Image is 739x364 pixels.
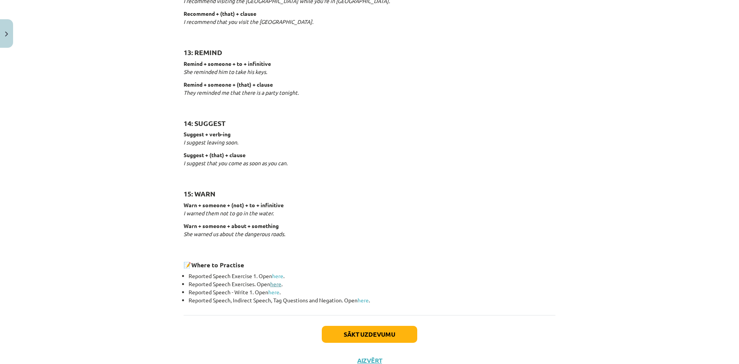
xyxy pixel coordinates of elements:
[184,60,271,67] strong: Remind + someone + to + infinitive
[189,272,555,280] li: Reported Speech Exercise 1. Open .
[184,139,238,146] em: I suggest leaving soon.
[184,89,299,96] em: They reminded me that there is a party tonight.
[189,288,555,296] li: Reported Speech - Write 1. Open .
[184,131,231,138] strong: Suggest + verb-ing
[184,119,226,127] strong: 14: SUGGEST
[184,159,288,166] em: I suggest that you come as soon as you can.
[268,289,279,295] a: here
[184,151,246,158] strong: Suggest + (that) + clause
[272,272,283,279] a: here
[322,326,417,343] button: Sākt uzdevumu
[184,230,285,237] em: She warned us about the dangerous roads.
[184,189,216,198] strong: 15: WARN
[189,280,555,288] li: Reported Speech Exercises. Open .
[184,210,274,216] em: I warned them not to go in the water.
[184,48,222,57] strong: 13: REMIND
[191,261,244,269] strong: Where to Practise
[358,297,369,304] a: here
[184,255,555,270] h3: 📝
[184,81,273,88] strong: Remind + someone + (that) + clause
[184,68,267,75] em: She reminded him to take his keys.
[270,280,281,287] a: here
[184,222,279,229] strong: Warn + someone + about + something
[189,296,555,304] li: Reported Speech, Indirect Speech, Tag Questions and Negation. Open .
[5,32,8,37] img: icon-close-lesson-0947bae3869378f0d4975bcd49f059093ad1ed9edebbc8119c70593378902aed.svg
[184,10,256,17] strong: Recommend + (that) + clause
[184,201,284,208] strong: Warn + someone + (not) + to + infinitive
[184,18,313,25] em: I recommend that you visit the [GEOGRAPHIC_DATA].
